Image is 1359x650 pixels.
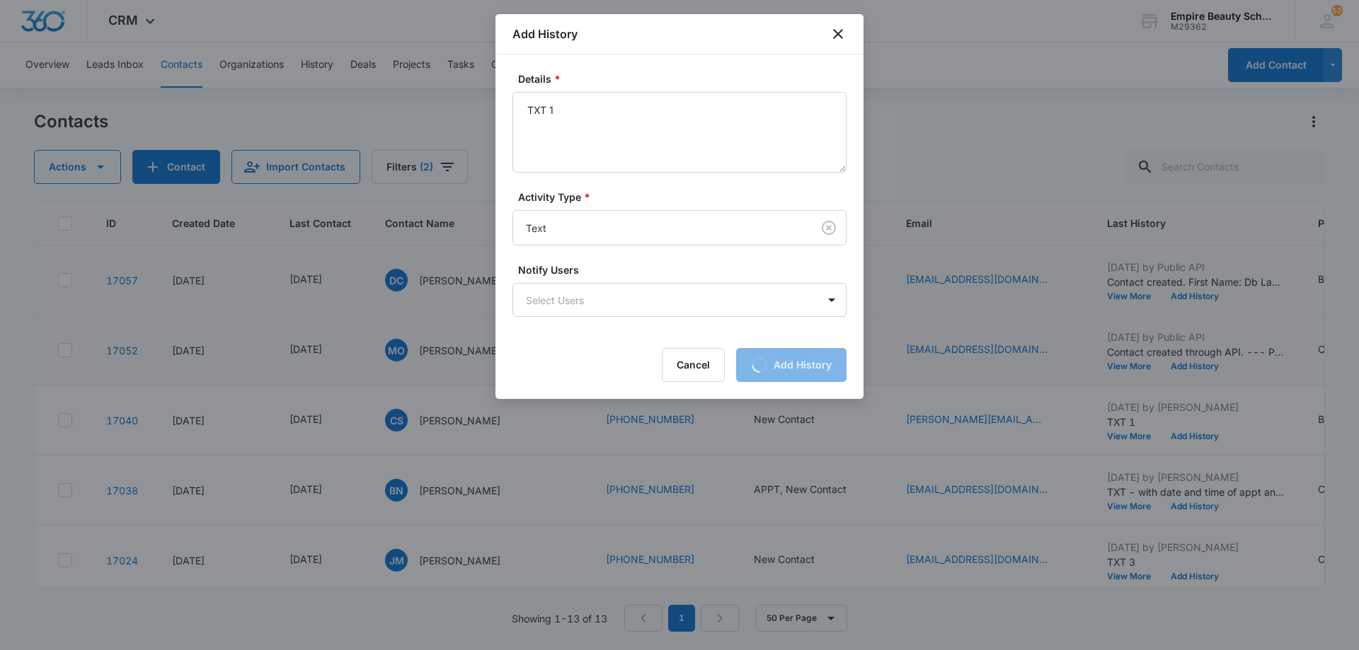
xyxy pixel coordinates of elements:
button: Cancel [662,348,725,382]
textarea: TXT 1 [512,92,847,173]
button: Clear [818,216,840,239]
button: close [830,25,847,42]
h1: Add History [512,25,578,42]
label: Details [518,71,852,86]
label: Activity Type [518,190,852,204]
label: Notify Users [518,262,852,277]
